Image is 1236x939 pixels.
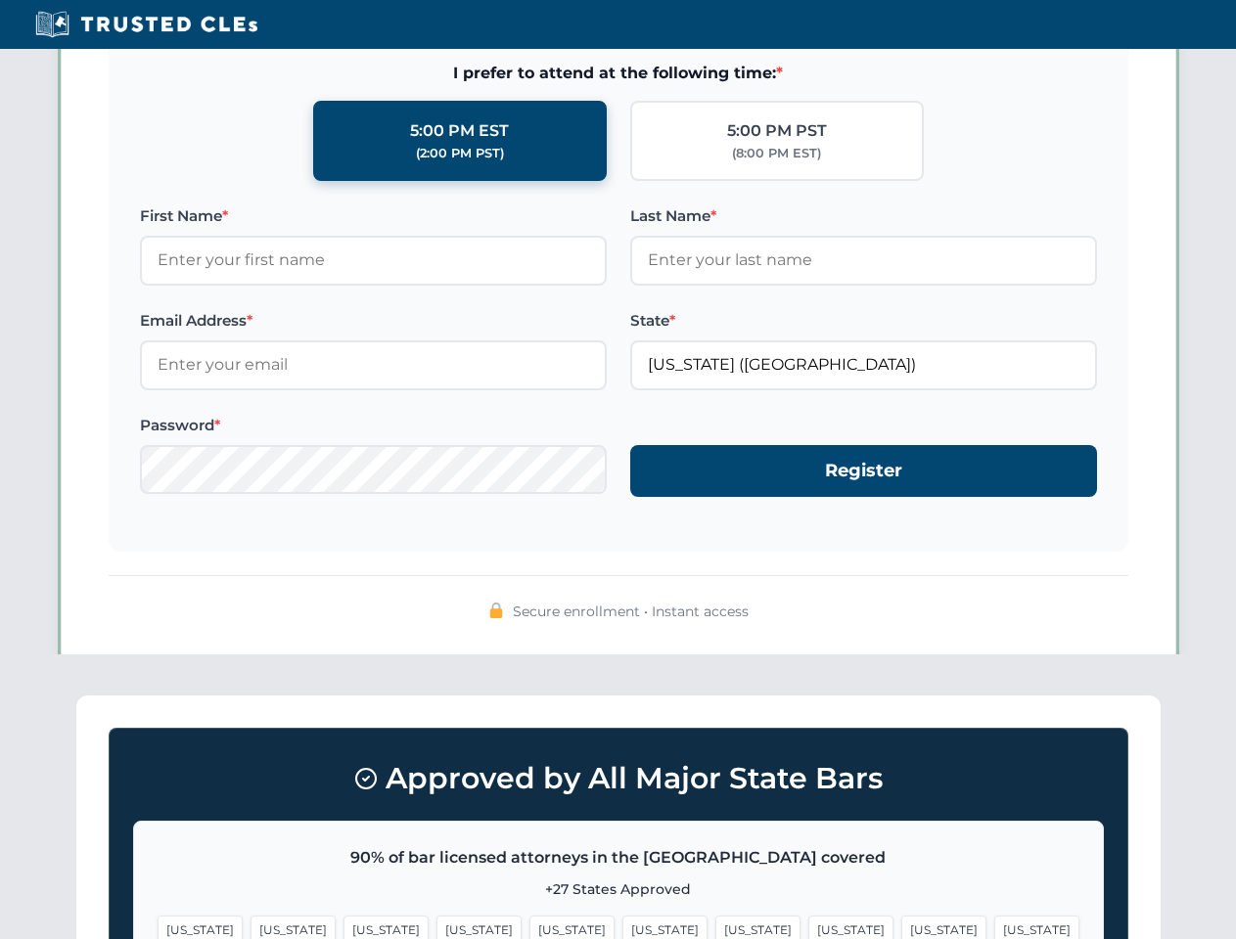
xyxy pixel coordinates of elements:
[140,309,607,333] label: Email Address
[630,236,1097,285] input: Enter your last name
[488,603,504,618] img: 🔒
[158,878,1079,900] p: +27 States Approved
[140,414,607,437] label: Password
[140,236,607,285] input: Enter your first name
[630,340,1097,389] input: Florida (FL)
[630,204,1097,228] label: Last Name
[133,752,1104,805] h3: Approved by All Major State Bars
[732,144,821,163] div: (8:00 PM EST)
[410,118,509,144] div: 5:00 PM EST
[140,204,607,228] label: First Name
[158,845,1079,871] p: 90% of bar licensed attorneys in the [GEOGRAPHIC_DATA] covered
[630,445,1097,497] button: Register
[513,601,749,622] span: Secure enrollment • Instant access
[140,340,607,389] input: Enter your email
[416,144,504,163] div: (2:00 PM PST)
[630,309,1097,333] label: State
[727,118,827,144] div: 5:00 PM PST
[29,10,263,39] img: Trusted CLEs
[140,61,1097,86] span: I prefer to attend at the following time:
